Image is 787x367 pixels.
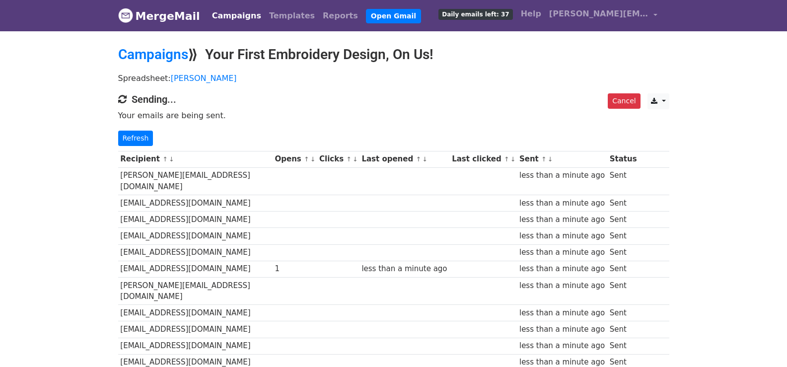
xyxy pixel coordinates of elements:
td: Sent [607,305,639,321]
a: ↑ [346,155,352,163]
a: [PERSON_NAME][EMAIL_ADDRESS][DOMAIN_NAME] [545,4,661,27]
td: [PERSON_NAME][EMAIL_ADDRESS][DOMAIN_NAME] [118,167,273,195]
td: Sent [607,321,639,338]
a: MergeMail [118,5,200,26]
a: Templates [265,6,319,26]
td: Sent [607,338,639,354]
a: Reports [319,6,362,26]
td: Sent [607,261,639,277]
span: [PERSON_NAME][EMAIL_ADDRESS][DOMAIN_NAME] [549,8,648,20]
td: Sent [607,195,639,212]
td: Sent [607,277,639,305]
td: [EMAIL_ADDRESS][DOMAIN_NAME] [118,321,273,338]
a: Campaigns [208,6,265,26]
a: ↓ [510,155,516,163]
td: Sent [607,228,639,244]
div: less than a minute ago [519,307,605,319]
div: less than a minute ago [519,324,605,335]
div: less than a minute ago [519,340,605,352]
div: less than a minute ago [519,214,605,225]
td: [EMAIL_ADDRESS][DOMAIN_NAME] [118,261,273,277]
span: Daily emails left: 37 [438,9,512,20]
h4: Sending... [118,93,669,105]
td: [EMAIL_ADDRESS][DOMAIN_NAME] [118,195,273,212]
a: ↑ [541,155,547,163]
a: ↓ [422,155,428,163]
td: Sent [607,212,639,228]
th: Sent [517,151,607,167]
a: Refresh [118,131,153,146]
a: Campaigns [118,46,188,63]
th: Clicks [317,151,359,167]
td: [EMAIL_ADDRESS][DOMAIN_NAME] [118,244,273,261]
div: less than a minute ago [519,280,605,292]
td: Sent [607,244,639,261]
a: Open Gmail [366,9,421,23]
a: ↓ [548,155,553,163]
div: less than a minute ago [519,198,605,209]
a: Help [517,4,545,24]
div: less than a minute ago [519,263,605,275]
p: Your emails are being sent. [118,110,669,121]
th: Status [607,151,639,167]
div: less than a minute ago [519,230,605,242]
img: MergeMail logo [118,8,133,23]
a: ↓ [353,155,358,163]
a: ↑ [162,155,168,163]
td: [EMAIL_ADDRESS][DOMAIN_NAME] [118,212,273,228]
div: less than a minute ago [519,247,605,258]
td: [PERSON_NAME][EMAIL_ADDRESS][DOMAIN_NAME] [118,277,273,305]
div: less than a minute ago [519,170,605,181]
a: ↑ [416,155,421,163]
th: Last opened [359,151,450,167]
a: ↓ [310,155,316,163]
div: less than a minute ago [361,263,447,275]
div: 1 [275,263,314,275]
a: Daily emails left: 37 [434,4,516,24]
td: Sent [607,167,639,195]
th: Recipient [118,151,273,167]
a: ↓ [169,155,174,163]
a: ↑ [304,155,309,163]
th: Last clicked [449,151,517,167]
a: ↑ [504,155,509,163]
a: [PERSON_NAME] [171,73,237,83]
td: [EMAIL_ADDRESS][DOMAIN_NAME] [118,228,273,244]
h2: ⟫ Your First Embroidery Design, On Us! [118,46,669,63]
a: Cancel [608,93,640,109]
p: Spreadsheet: [118,73,669,83]
td: [EMAIL_ADDRESS][DOMAIN_NAME] [118,338,273,354]
td: [EMAIL_ADDRESS][DOMAIN_NAME] [118,305,273,321]
th: Opens [273,151,317,167]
